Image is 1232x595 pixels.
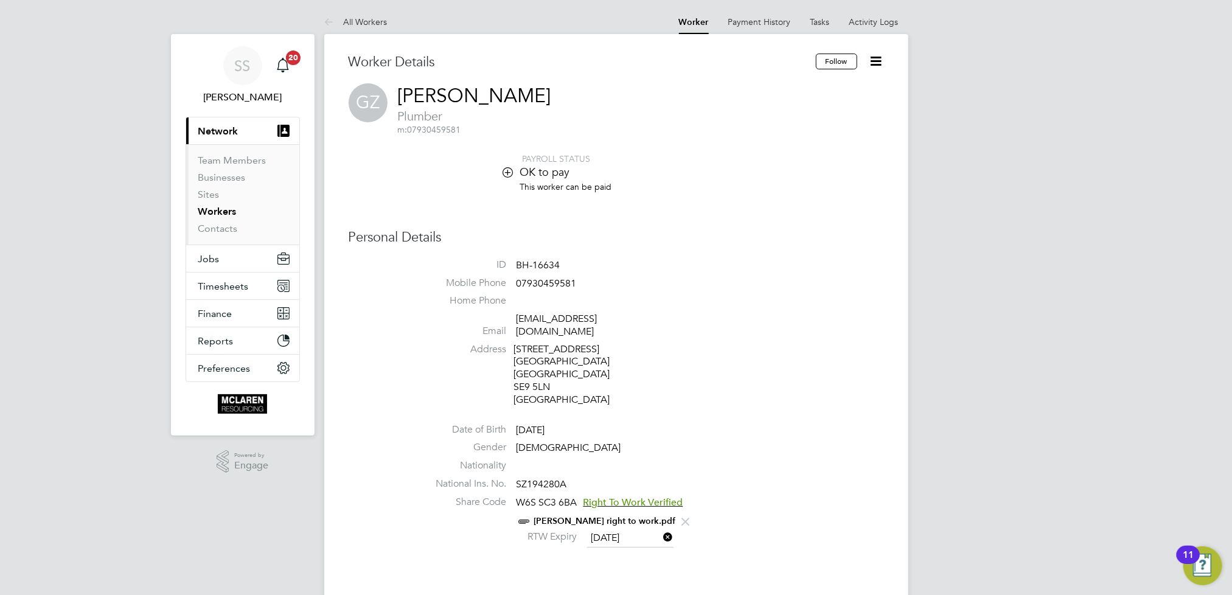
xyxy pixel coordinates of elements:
a: Activity Logs [849,16,899,27]
div: [STREET_ADDRESS] [GEOGRAPHIC_DATA] [GEOGRAPHIC_DATA] SE9 5LN [GEOGRAPHIC_DATA] [514,343,630,406]
span: [DEMOGRAPHIC_DATA] [517,442,621,454]
span: PAYROLL STATUS [523,153,591,164]
a: All Workers [324,16,388,27]
div: 11 [1183,555,1194,571]
span: Reports [198,335,234,347]
input: Select one [587,529,673,548]
span: GZ [349,83,388,122]
button: Follow [816,54,857,69]
a: Worker [679,17,709,27]
a: Tasks [810,16,830,27]
span: SZ194280A [517,478,567,490]
a: Contacts [198,223,238,234]
span: This worker can be paid [520,181,612,192]
button: Finance [186,300,299,327]
label: Email [422,325,507,338]
span: Powered by [234,450,268,461]
button: Timesheets [186,273,299,299]
label: Home Phone [422,294,507,307]
a: Powered byEngage [217,450,268,473]
button: Open Resource Center, 11 new notifications [1183,546,1222,585]
a: [PERSON_NAME] [398,84,551,108]
span: Finance [198,308,232,319]
span: m: [398,124,408,135]
label: RTW Expiry [517,531,577,543]
button: Network [186,117,299,144]
nav: Main navigation [171,34,315,436]
span: Jobs [198,253,220,265]
span: SS [235,58,251,74]
label: National Ins. No. [422,478,507,490]
div: Network [186,144,299,245]
span: Steven South [186,90,300,105]
a: Go to home page [186,394,300,414]
span: Network [198,125,238,137]
span: Timesheets [198,280,249,292]
a: [PERSON_NAME] right to work.pdf [534,516,676,526]
h3: Personal Details [349,229,884,246]
span: Plumber [398,108,551,124]
span: 20 [286,50,301,65]
a: [EMAIL_ADDRESS][DOMAIN_NAME] [517,313,597,338]
button: Preferences [186,355,299,381]
span: 07930459581 [517,277,577,290]
label: Share Code [422,496,507,509]
label: Mobile Phone [422,277,507,290]
label: Nationality [422,459,507,472]
label: Address [422,343,507,356]
a: 20 [271,46,295,85]
button: Reports [186,327,299,354]
a: SS[PERSON_NAME] [186,46,300,105]
span: Engage [234,461,268,471]
span: BH-16634 [517,259,560,271]
label: Date of Birth [422,423,507,436]
button: Jobs [186,245,299,272]
span: [DATE] [517,424,545,436]
label: ID [422,259,507,271]
a: Sites [198,189,220,200]
span: Preferences [198,363,251,374]
a: Workers [198,206,237,217]
h3: Worker Details [349,54,816,71]
span: Right To Work Verified [583,496,683,509]
label: Gender [422,441,507,454]
span: W6S SC3 6BA [517,496,577,509]
img: mclaren-logo-retina.png [218,394,267,414]
a: Businesses [198,172,246,183]
span: 07930459581 [398,124,461,135]
span: OK to pay [520,165,570,179]
a: Payment History [728,16,791,27]
a: Team Members [198,155,266,166]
